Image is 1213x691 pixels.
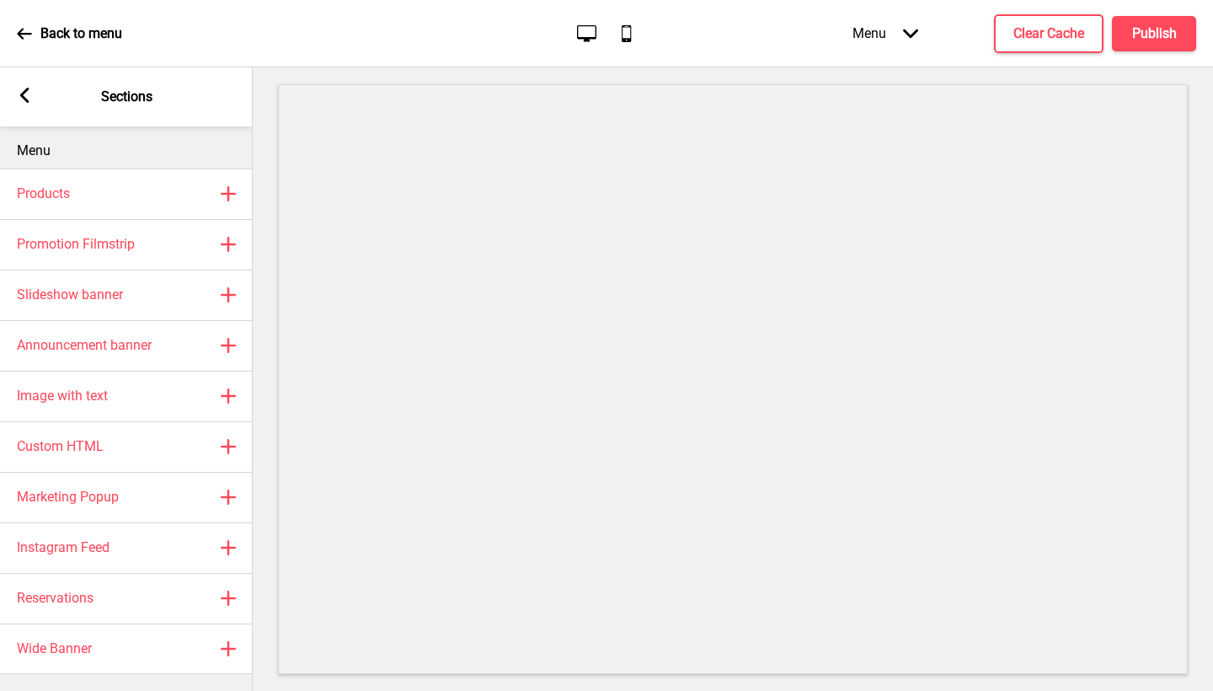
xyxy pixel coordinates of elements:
p: Menu [17,142,236,160]
h4: Announcement banner [17,336,152,355]
h4: Image with text [17,387,108,405]
button: Publish [1112,16,1196,51]
p: Back to menu [40,24,122,43]
h4: Slideshow banner [17,286,123,304]
a: Back to menu [17,11,122,56]
h4: Custom HTML [17,437,104,456]
p: Sections [101,88,152,106]
div: Menu [836,8,935,58]
h4: Products [17,185,70,203]
h4: Promotion Filmstrip [17,235,135,254]
h4: Publish [1132,24,1177,43]
h4: Instagram Feed [17,538,110,557]
h4: Reservations [17,589,94,608]
h4: Marketing Popup [17,488,119,506]
h4: Wide Banner [17,640,92,658]
button: Clear Cache [994,14,1103,53]
h4: Clear Cache [1013,24,1084,43]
